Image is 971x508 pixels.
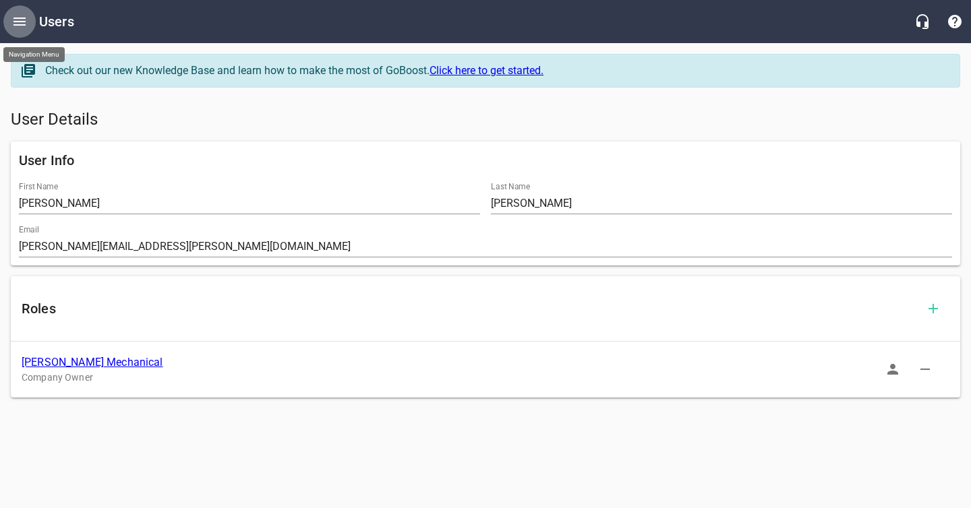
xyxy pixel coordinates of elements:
[19,150,952,171] h6: User Info
[45,63,946,79] div: Check out our new Knowledge Base and learn how to make the most of GoBoost.
[491,183,530,191] label: Last Name
[19,183,58,191] label: First Name
[19,226,39,234] label: Email
[3,5,36,38] button: Open drawer
[917,292,949,325] button: Add Role
[939,5,971,38] button: Support Portal
[906,5,939,38] button: Live Chat
[877,353,909,385] button: Sign In as Role
[430,64,543,77] a: Click here to get started.
[909,353,941,385] button: Delete Role
[22,298,917,319] h6: Roles
[22,356,163,369] a: [PERSON_NAME] Mechanical
[11,109,960,131] h5: User Details
[39,11,74,32] h6: Users
[22,371,928,385] p: Company Owner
